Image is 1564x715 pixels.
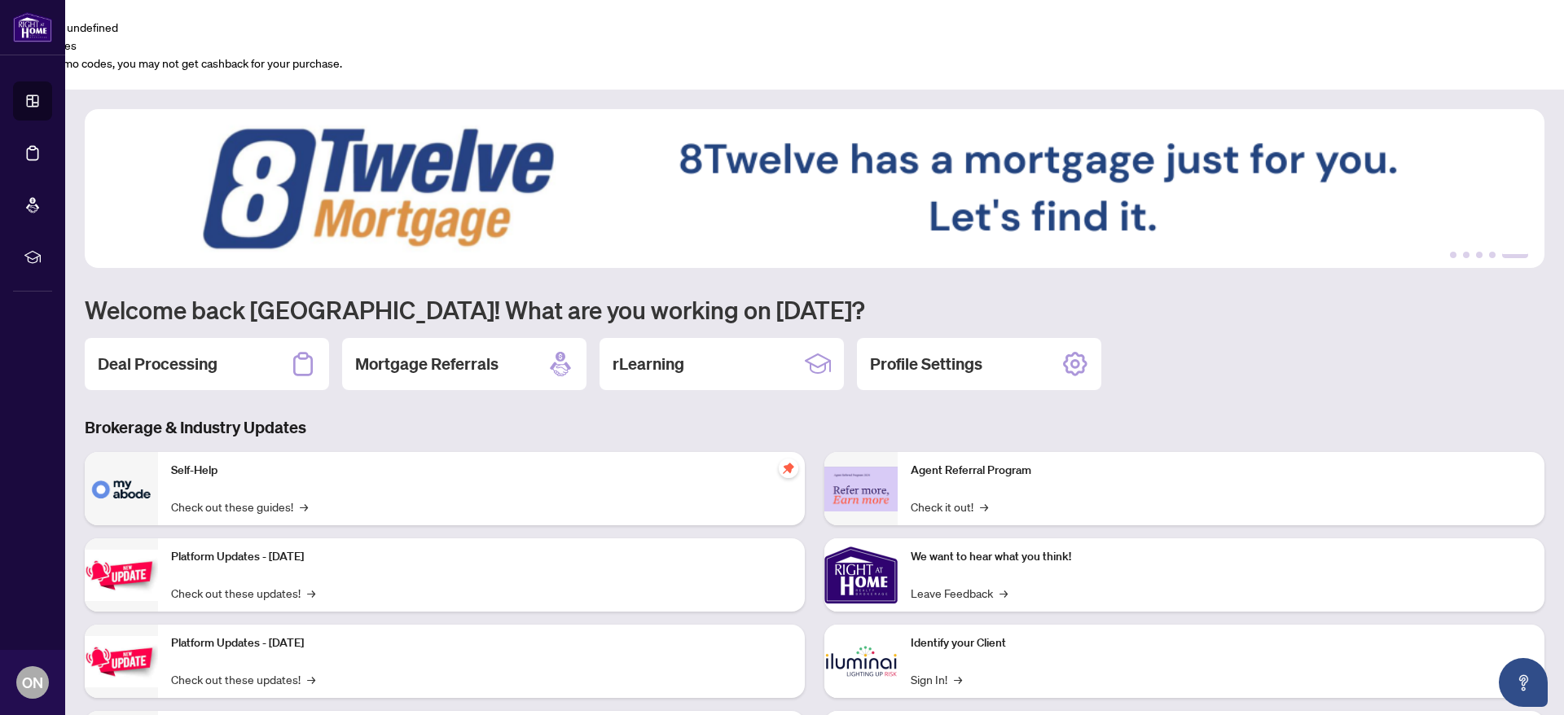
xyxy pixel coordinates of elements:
span: pushpin [779,458,798,478]
h1: Welcome back [GEOGRAPHIC_DATA]! What are you working on [DATE]? [85,294,1544,325]
a: Check out these updates!→ [171,670,315,688]
img: Self-Help [85,452,158,525]
button: Open asap [1499,658,1548,707]
p: Agent Referral Program [911,462,1531,480]
a: Leave Feedback→ [911,584,1008,602]
img: We want to hear what you think! [824,538,898,612]
button: 1 [1450,252,1456,258]
span: → [307,584,315,602]
span: → [954,670,962,688]
h2: Deal Processing [98,353,217,375]
a: Check out these updates!→ [171,584,315,602]
span: → [999,584,1008,602]
button: 4 [1489,252,1496,258]
img: Platform Updates - July 21, 2025 [85,550,158,601]
img: Agent Referral Program [824,467,898,511]
p: Identify your Client [911,634,1531,652]
h2: Profile Settings [870,353,982,375]
a: Check out these guides!→ [171,498,308,515]
button: 2 [1463,252,1470,258]
h3: Brokerage & Industry Updates [85,416,1544,439]
p: Platform Updates - [DATE] [171,548,792,566]
h2: rLearning [613,353,684,375]
span: → [300,498,308,515]
p: Self-Help [171,462,792,480]
span: ON [22,671,43,694]
img: Identify your Client [824,625,898,698]
img: logo [13,12,52,42]
a: Check it out!→ [911,498,988,515]
span: → [307,670,315,688]
button: 5 [1502,252,1528,258]
a: Sign In!→ [911,670,962,688]
img: Platform Updates - July 8, 2025 [85,636,158,687]
p: Platform Updates - [DATE] [171,634,792,652]
h2: Mortgage Referrals [355,353,499,375]
p: We want to hear what you think! [911,548,1531,566]
img: Slide 4 [85,109,1544,268]
span: → [980,498,988,515]
button: 3 [1476,252,1483,258]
